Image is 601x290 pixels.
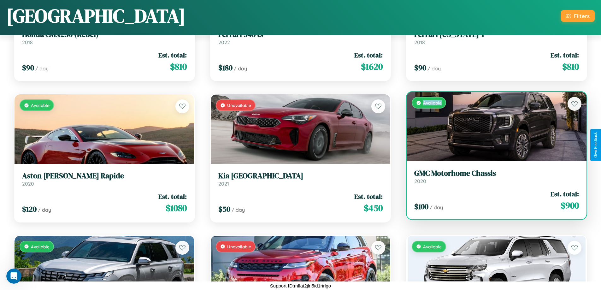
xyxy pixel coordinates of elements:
span: / day [38,207,51,213]
span: $ 90 [414,62,426,73]
span: Available [423,244,442,249]
span: $ 450 [364,202,383,214]
p: Support ID: mflat2jln5id1rirlgo [270,281,331,290]
span: Est. total: [551,50,579,60]
div: Give Feedback [593,132,598,158]
span: 2021 [218,181,229,187]
span: $ 180 [218,62,233,73]
span: / day [35,65,49,72]
span: Est. total: [551,189,579,198]
span: Unavailable [227,103,251,108]
h3: Aston [PERSON_NAME] Rapide [22,171,187,181]
span: / day [427,65,441,72]
span: Available [31,244,50,249]
span: 2022 [218,39,230,45]
h3: Kia [GEOGRAPHIC_DATA] [218,171,383,181]
h3: GMC Motorhome Chassis [414,169,579,178]
iframe: Intercom live chat [6,269,21,284]
span: $ 1620 [361,60,383,73]
a: Ferrari 348 ts2022 [218,30,383,45]
span: Est. total: [158,50,187,60]
span: $ 100 [414,201,428,212]
span: / day [232,207,245,213]
span: / day [430,204,443,210]
span: 2020 [22,181,34,187]
span: $ 120 [22,204,37,214]
a: Honda CMX250 (Rebel)2018 [22,30,187,45]
span: Available [423,100,442,105]
span: 2020 [414,178,426,184]
h1: [GEOGRAPHIC_DATA] [6,3,186,29]
span: $ 1080 [166,202,187,214]
span: / day [234,65,247,72]
span: Est. total: [354,192,383,201]
span: $ 50 [218,204,230,214]
span: 2018 [414,39,425,45]
span: Est. total: [354,50,383,60]
a: GMC Motorhome Chassis2020 [414,169,579,184]
span: 2018 [22,39,33,45]
span: Unavailable [227,244,251,249]
span: $ 900 [561,199,579,212]
span: $ 90 [22,62,34,73]
span: $ 810 [170,60,187,73]
a: Aston [PERSON_NAME] Rapide2020 [22,171,187,187]
button: Filters [561,10,595,22]
span: Est. total: [158,192,187,201]
a: Ferrari [US_STATE] T2018 [414,30,579,45]
span: $ 810 [562,60,579,73]
a: Kia [GEOGRAPHIC_DATA]2021 [218,171,383,187]
div: Filters [574,13,590,19]
span: Available [31,103,50,108]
